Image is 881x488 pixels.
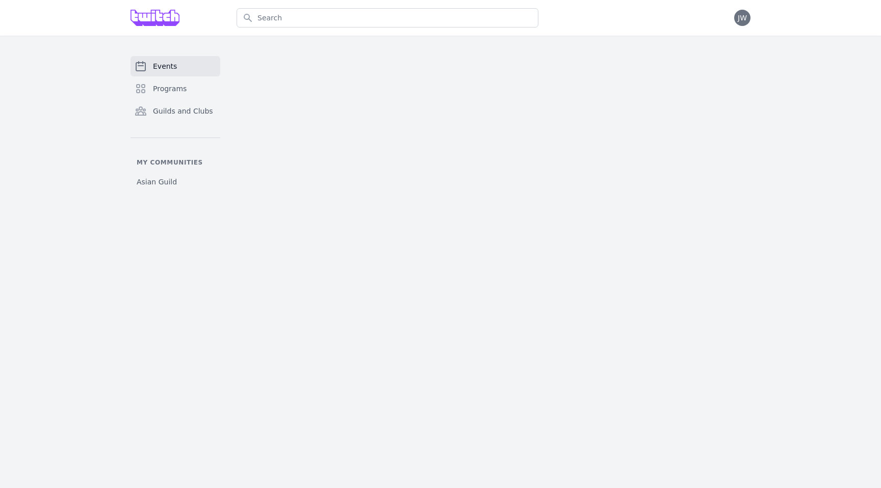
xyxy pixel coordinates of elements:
p: My communities [131,158,220,167]
span: JW [738,14,747,21]
span: Events [153,61,177,71]
span: Programs [153,84,187,94]
button: JW [734,10,750,26]
img: Grove [131,10,179,26]
a: Guilds and Clubs [131,101,220,121]
a: Programs [131,78,220,99]
input: Search [237,8,538,28]
a: Events [131,56,220,76]
span: Asian Guild [137,177,177,187]
nav: Sidebar [131,56,220,191]
a: Asian Guild [131,173,220,191]
span: Guilds and Clubs [153,106,213,116]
